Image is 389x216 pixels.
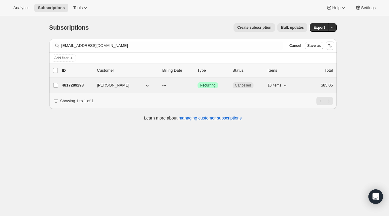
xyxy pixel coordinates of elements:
[73,5,83,10] span: Tools
[237,25,271,30] span: Create subscription
[287,42,303,49] button: Cancel
[97,67,158,74] p: Customer
[162,83,166,87] span: ---
[305,42,323,49] button: Save as
[332,5,340,10] span: Help
[325,67,333,74] p: Total
[93,80,154,90] button: [PERSON_NAME]
[307,43,321,48] span: Save as
[198,67,228,74] div: Type
[60,98,94,104] p: Showing 1 to 1 of 1
[54,56,69,61] span: Add filter
[268,83,281,88] span: 10 items
[268,67,298,74] div: Items
[162,67,193,74] p: Billing Date
[144,115,242,121] p: Learn more about
[313,25,325,30] span: Export
[316,97,333,105] nav: Pagination
[62,67,333,74] div: IDCustomerBilling DateTypeStatusItemsTotal
[234,23,275,32] button: Create subscription
[97,82,129,88] span: [PERSON_NAME]
[13,5,29,10] span: Analytics
[368,189,383,204] div: Open Intercom Messenger
[34,4,68,12] button: Subscriptions
[62,82,92,88] p: 4817289298
[322,4,350,12] button: Help
[289,43,301,48] span: Cancel
[351,4,379,12] button: Settings
[70,4,92,12] button: Tools
[38,5,65,10] span: Subscriptions
[200,83,216,88] span: Recurring
[361,5,376,10] span: Settings
[321,83,333,87] span: $85.05
[235,83,251,88] span: Cancelled
[61,41,283,50] input: Filter subscribers
[178,116,242,120] a: managing customer subscriptions
[310,23,329,32] button: Export
[62,67,92,74] p: ID
[62,81,333,90] div: 4817289298[PERSON_NAME]---SuccessRecurringCancelled10 items$85.05
[281,25,304,30] span: Bulk updates
[52,54,76,62] button: Add filter
[233,67,263,74] p: Status
[268,81,288,90] button: 10 items
[277,23,307,32] button: Bulk updates
[49,24,89,31] span: Subscriptions
[10,4,33,12] button: Analytics
[326,41,334,50] button: Sort the results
